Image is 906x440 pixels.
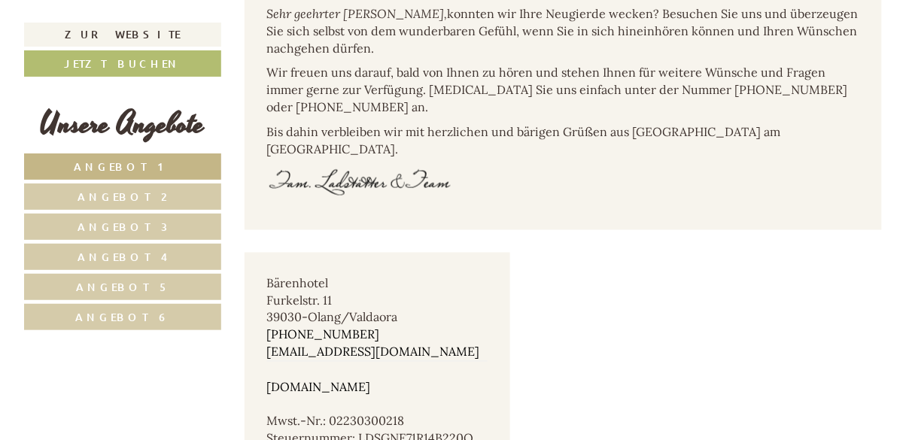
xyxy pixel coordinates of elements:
[78,190,168,204] span: Angebot 2
[324,414,405,429] span: : 02230300218
[78,220,168,234] span: Angebot 3
[24,50,221,77] a: Jetzt buchen
[267,380,371,395] a: [DOMAIN_NAME]
[267,6,448,21] em: Sehr geehrter [PERSON_NAME],
[24,23,221,47] a: Zur Website
[76,280,169,294] span: Angebot 5
[267,327,380,342] a: [PHONE_NUMBER]
[267,293,333,308] span: Furkelstr. 11
[74,159,172,174] span: Angebot 1
[75,310,170,324] span: Angebot 6
[78,250,168,264] span: Angebot 4
[267,123,860,158] p: Bis dahin verbleiben wir mit herzlichen und bärigen Grüßen aus [GEOGRAPHIC_DATA] am [GEOGRAPHIC_D...
[267,5,860,57] p: konnten wir Ihre Neugierde wecken? Besuchen Sie uns und überzeugen Sie sich selbst von dem wunder...
[267,276,329,291] span: Bärenhotel
[267,64,860,116] p: Wir freuen uns darauf, bald von Ihnen zu hören und stehen Ihnen für weitere Wünsche und Fragen im...
[267,165,454,200] img: 3044.jpg
[267,344,480,360] a: [EMAIL_ADDRESS][DOMAIN_NAME]
[24,103,221,146] div: Unsere Angebote
[267,310,303,325] span: 39030
[309,310,398,325] span: Olang/Valdaora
